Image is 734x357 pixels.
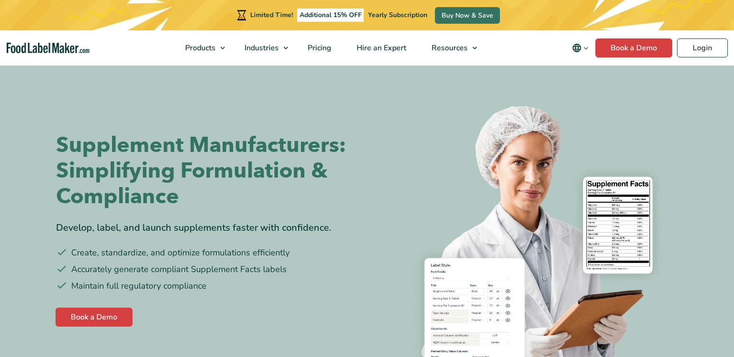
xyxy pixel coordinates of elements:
a: Book a Demo [56,308,132,327]
a: Hire an Expert [344,30,417,66]
span: Pricing [305,43,332,53]
li: Create, standardize, and optimize formulations efficiently [56,246,360,259]
div: Develop, label, and launch supplements faster with confidence. [56,221,360,235]
span: Products [182,43,216,53]
a: Book a Demo [595,38,672,57]
a: Resources [419,30,482,66]
span: Industries [242,43,280,53]
a: Pricing [295,30,342,66]
a: Buy Now & Save [435,7,500,24]
li: Maintain full regulatory compliance [56,280,360,292]
a: Products [173,30,230,66]
button: Change language [565,38,595,57]
span: Hire an Expert [354,43,407,53]
span: Yearly Subscription [368,10,427,19]
h1: Supplement Manufacturers: Simplifying Formulation & Compliance [56,132,360,209]
li: Accurately generate compliant Supplement Facts labels [56,263,360,276]
a: Food Label Maker homepage [7,43,90,54]
span: Additional 15% OFF [297,9,364,22]
span: Limited Time! [250,10,293,19]
a: Industries [232,30,293,66]
a: Login [677,38,728,57]
span: Resources [429,43,469,53]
